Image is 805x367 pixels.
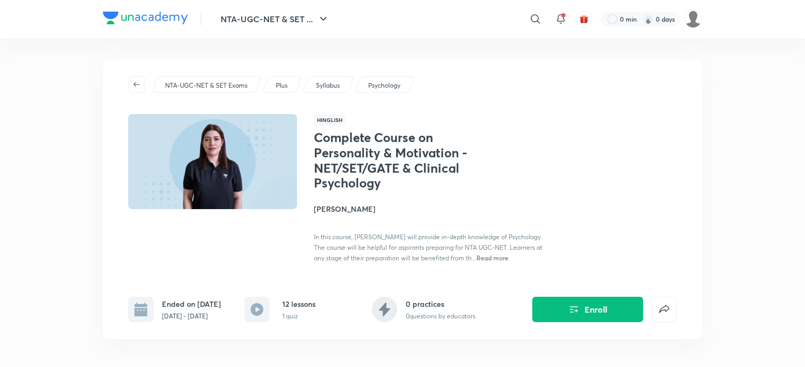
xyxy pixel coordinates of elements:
button: avatar [576,11,592,27]
p: Syllabus [316,81,340,90]
p: [DATE] - [DATE] [162,312,221,321]
p: 1 quiz [282,312,315,321]
span: Read more [476,253,509,262]
p: Psychology [368,81,400,90]
button: false [651,297,677,322]
button: Enroll [532,297,643,322]
h1: Complete Course on Personality & Motivation - NET/SET/GATE & Clinical Psychology [314,130,486,191]
img: streak [643,14,654,24]
img: Thumbnail [127,113,299,210]
img: Company Logo [103,12,188,24]
span: In this course, [PERSON_NAME] will provide in-depth knowledge of Psychology. The course will be h... [314,233,542,262]
img: avatar [579,14,589,24]
a: Plus [274,81,290,90]
p: NTA-UGC-NET & SET Exams [165,81,247,90]
h6: 12 lessons [282,298,315,309]
button: NTA-UGC-NET & SET ... [214,8,336,30]
h6: 0 practices [406,298,475,309]
p: 0 questions by educators [406,312,475,321]
a: NTA-UGC-NET & SET Exams [164,81,250,90]
p: Plus [276,81,287,90]
h4: [PERSON_NAME] [314,203,550,214]
a: Psychology [367,81,402,90]
a: Company Logo [103,12,188,27]
span: Hinglish [314,114,346,126]
a: Syllabus [314,81,342,90]
h6: Ended on [DATE] [162,298,221,309]
img: Kumarica [684,10,702,28]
